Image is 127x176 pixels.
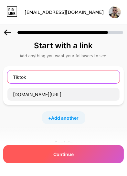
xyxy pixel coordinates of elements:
[109,6,121,18] img: om_
[6,41,121,51] div: Start with a link
[7,70,120,83] input: Link name
[7,88,120,101] input: URL
[53,151,74,158] span: Continue
[42,111,85,124] div: +
[25,9,104,16] div: [EMAIL_ADDRESS][DOMAIN_NAME]
[6,53,121,59] div: Add anything you want your followers to see.
[3,140,124,146] div: Socials
[51,115,79,121] span: Add another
